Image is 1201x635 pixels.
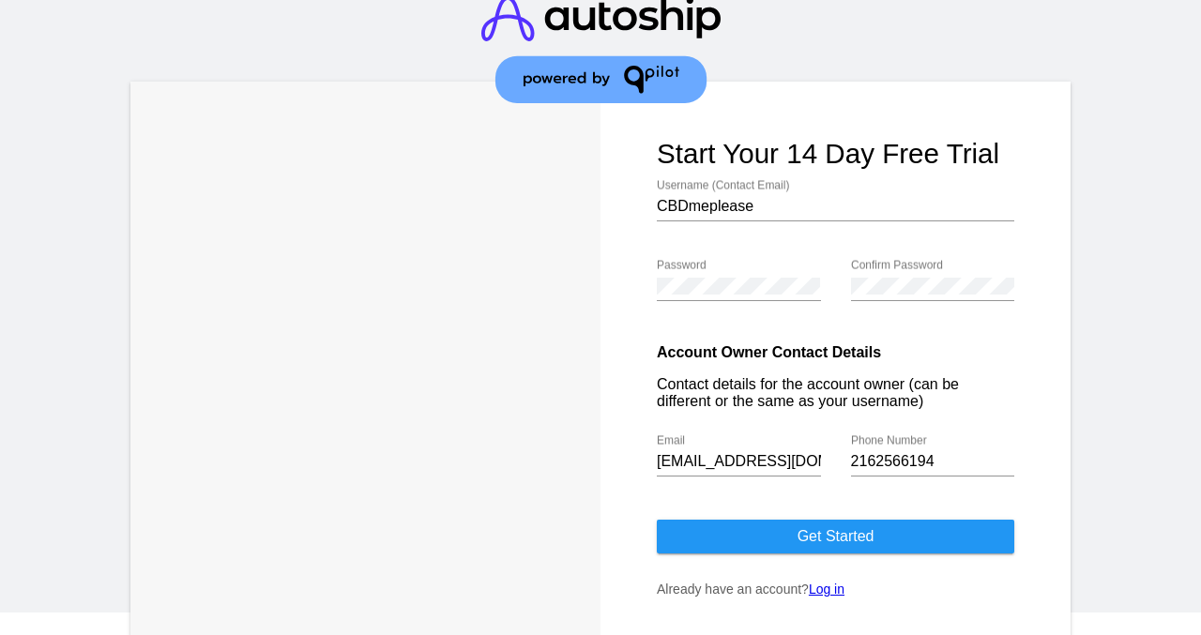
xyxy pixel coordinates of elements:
p: Already have an account? [657,582,1014,597]
h1: Start your 14 day free trial [657,138,1014,170]
span: Get started [798,528,874,544]
a: Log in [809,582,844,597]
input: Username (Contact Email) [657,198,1014,215]
input: Email [657,453,821,470]
input: Phone Number [851,453,1015,470]
p: Contact details for the account owner (can be different or the same as your username) [657,376,1014,410]
button: Get started [657,520,1014,553]
strong: Account Owner Contact Details [657,344,881,360]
